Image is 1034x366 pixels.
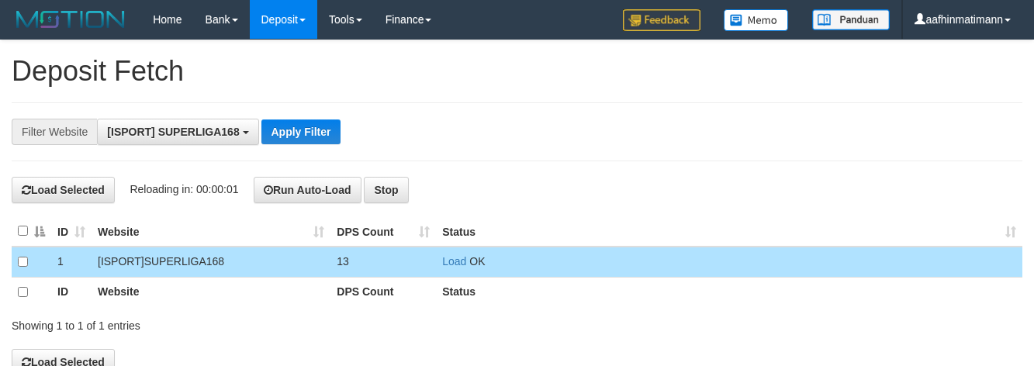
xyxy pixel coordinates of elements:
h1: Deposit Fetch [12,56,1022,87]
th: ID: activate to sort column ascending [51,216,92,247]
th: DPS Count: activate to sort column ascending [330,216,436,247]
img: Feedback.jpg [623,9,700,31]
img: panduan.png [812,9,890,30]
span: 13 [337,255,349,268]
span: OK [469,255,485,268]
button: [ISPORT] SUPERLIGA168 [97,119,258,145]
div: Showing 1 to 1 of 1 entries [12,312,419,333]
td: [ISPORT] SUPERLIGA168 [92,247,330,278]
img: Button%20Memo.svg [724,9,789,31]
button: Run Auto-Load [254,177,361,203]
div: Filter Website [12,119,97,145]
th: Status: activate to sort column ascending [436,216,1022,247]
span: Reloading in: 00:00:01 [130,183,238,195]
a: Load [442,255,466,268]
button: Load Selected [12,177,115,203]
img: MOTION_logo.png [12,8,130,31]
th: DPS Count [330,277,436,307]
th: Website [92,277,330,307]
button: Apply Filter [261,119,340,144]
th: ID [51,277,92,307]
td: 1 [51,247,92,278]
span: [ISPORT] SUPERLIGA168 [107,126,239,138]
button: Stop [364,177,408,203]
th: Status [436,277,1022,307]
th: Website: activate to sort column ascending [92,216,330,247]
